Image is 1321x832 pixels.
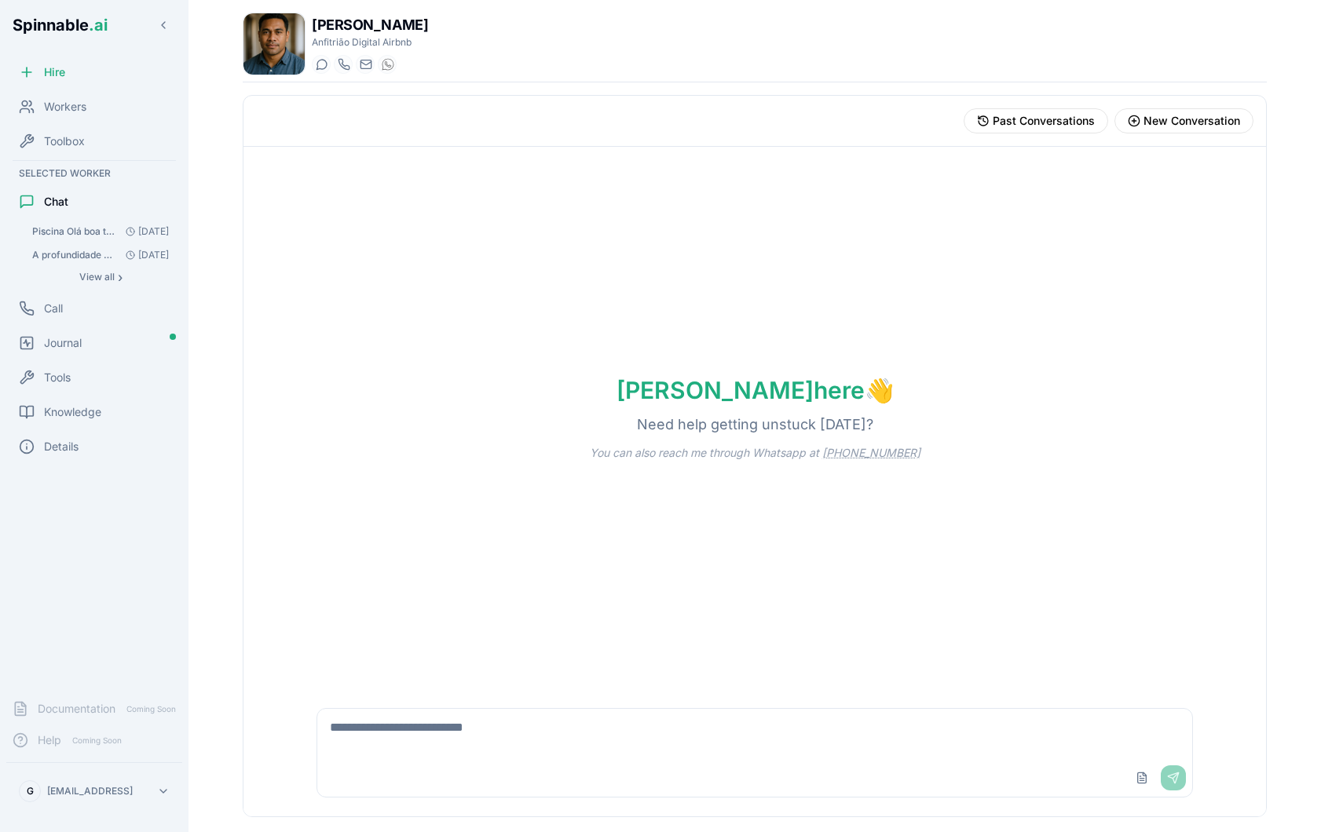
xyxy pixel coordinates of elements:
span: Tools [44,370,71,385]
h1: [PERSON_NAME] [312,14,428,36]
span: Coming Soon [122,702,181,717]
span: › [118,271,123,283]
span: Details [44,439,79,454]
span: Journal [44,335,82,351]
span: Past Conversations [993,113,1095,129]
span: [DATE] [119,225,169,238]
a: [PHONE_NUMBER] [822,446,920,459]
span: Documentation [38,701,115,717]
span: Workers [44,99,86,115]
span: wave [865,376,894,404]
span: A profundidade máxima da piscina é de 2 metros: Obrigado pela informação! Vou atualizar a minha b... [32,249,119,261]
button: G[EMAIL_ADDRESS] [13,775,176,807]
button: View past conversations [964,108,1108,133]
span: .ai [89,16,108,35]
div: Selected Worker [6,164,182,183]
span: G [27,785,34,797]
span: Chat [44,194,68,210]
h1: [PERSON_NAME] here [591,376,919,404]
span: Hire [44,64,65,80]
span: View all [79,271,115,283]
button: Open conversation: A profundidade máxima da piscina é de 2 metros [25,244,176,266]
button: Show all conversations [25,268,176,286]
button: Send email to joao.vai@getspinnable.ai [356,55,375,74]
p: You can also reach me through Whatsapp at [565,445,946,461]
button: Start a chat with João Vai [312,55,331,74]
span: Help [38,732,61,748]
p: Need help getting unstuck [DATE]? [612,414,898,436]
button: Start a call with João Vai [334,55,353,74]
span: Toolbox [44,133,85,149]
button: Open conversation: Piscina Olá boa tarde, qual e a profundidade da piscina? [25,221,176,243]
button: WhatsApp [378,55,397,74]
span: Knowledge [44,404,101,420]
span: Spinnable [13,16,108,35]
img: João Vai [243,13,305,75]
button: Start new conversation [1114,108,1253,133]
span: New Conversation [1144,113,1240,129]
span: Piscina Olá boa tarde, qual e a profundidade da piscina? : No messages yet [32,225,119,238]
span: [DATE] [119,249,169,261]
span: Call [44,301,63,316]
p: Anfitrião Digital Airbnb [312,36,428,49]
p: [EMAIL_ADDRESS] [47,785,133,797]
span: Coming Soon [68,733,126,748]
img: WhatsApp [382,58,394,71]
